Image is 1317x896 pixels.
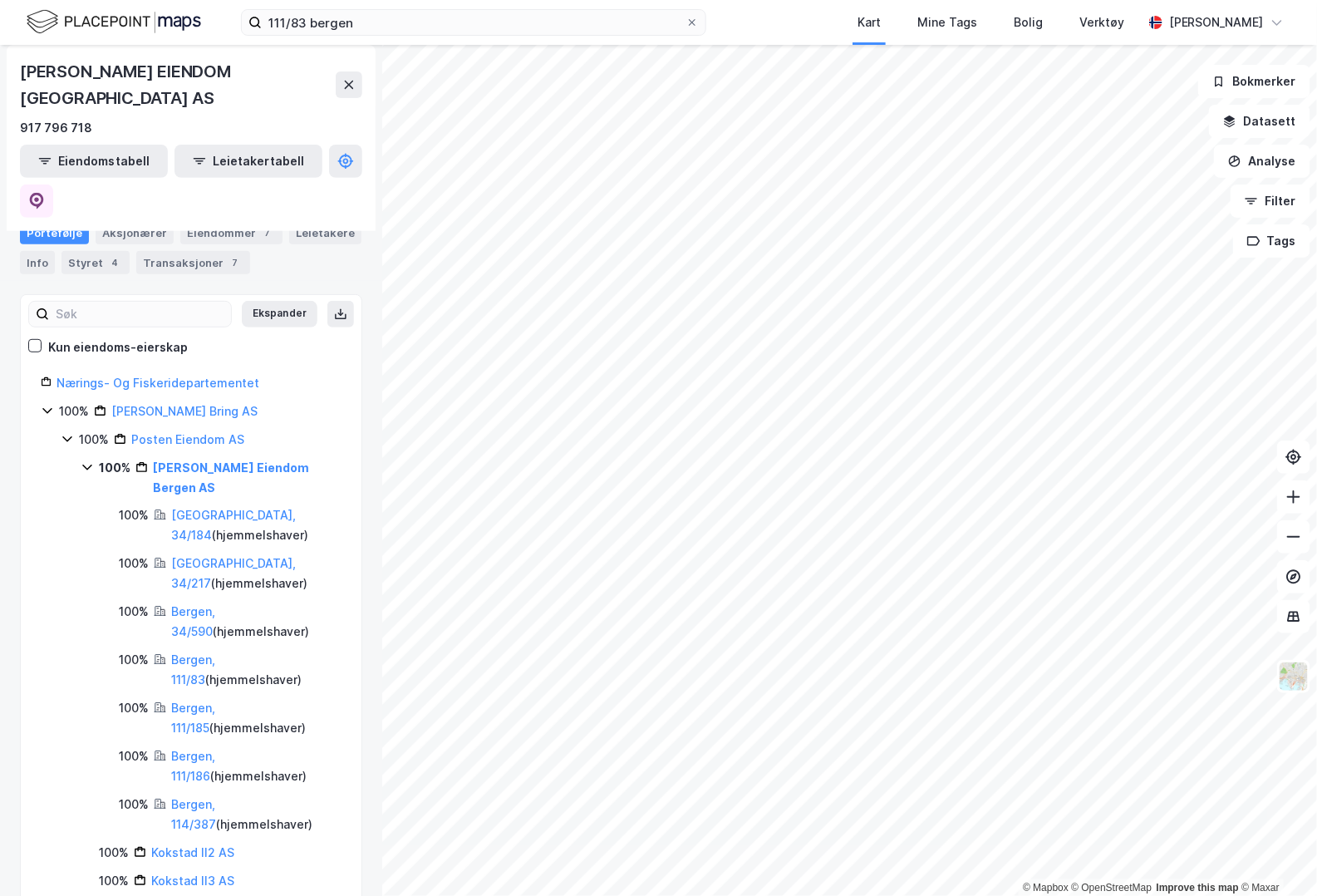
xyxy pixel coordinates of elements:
[1157,882,1239,894] a: Improve this map
[20,118,92,138] div: 917 796 718
[171,554,342,593] div: ( hjemmelshaver )
[1233,224,1310,258] button: Tags
[171,556,296,590] a: [GEOGRAPHIC_DATA], 34/217
[48,337,188,357] div: Kun eiendoms-eierskap
[1278,661,1310,692] img: Z
[59,401,89,421] div: 100%
[1234,816,1317,896] div: Kontrollprogram for chat
[99,871,129,891] div: 100%
[61,251,130,274] div: Styret
[262,10,686,35] input: Søk på adresse, matrikkel, gårdeiere, leietakere eller personer
[20,145,168,178] button: Eiendomstabell
[1014,12,1043,32] div: Bolig
[20,58,336,111] div: [PERSON_NAME] EIENDOM [GEOGRAPHIC_DATA] AS
[136,251,250,274] div: Transaksjoner
[171,746,342,786] div: ( hjemmelshaver )
[289,221,361,244] div: Leietakere
[119,554,149,574] div: 100%
[131,432,244,446] a: Posten Eiendom AS
[106,254,123,271] div: 4
[99,458,130,478] div: 100%
[1079,12,1124,32] div: Verktøy
[174,145,322,178] button: Leietakertabell
[259,224,276,241] div: 7
[119,505,149,525] div: 100%
[20,251,55,274] div: Info
[171,795,342,834] div: ( hjemmelshaver )
[171,698,342,738] div: ( hjemmelshaver )
[111,404,258,418] a: [PERSON_NAME] Bring AS
[57,376,259,390] a: Nærings- Og Fiskeridepartementet
[119,602,149,622] div: 100%
[1198,65,1310,98] button: Bokmerker
[151,845,234,859] a: Kokstad Il2 AS
[242,301,317,327] button: Ekspander
[1023,882,1069,894] a: Mapbox
[1209,105,1310,138] button: Datasett
[1214,145,1310,178] button: Analyse
[227,254,243,271] div: 7
[171,604,215,638] a: Bergen, 34/590
[171,797,216,831] a: Bergen, 114/387
[27,7,201,37] img: logo.f888ab2527a4732fd821a326f86c7f29.svg
[99,843,129,863] div: 100%
[171,602,342,642] div: ( hjemmelshaver )
[171,505,342,545] div: ( hjemmelshaver )
[171,650,342,690] div: ( hjemmelshaver )
[20,221,89,244] div: Portefølje
[119,650,149,670] div: 100%
[1072,882,1152,894] a: OpenStreetMap
[171,652,215,687] a: Bergen, 111/83
[858,12,881,32] div: Kart
[917,12,977,32] div: Mine Tags
[119,795,149,815] div: 100%
[151,874,234,888] a: Kokstad Il3 AS
[180,221,283,244] div: Eiendommer
[1231,185,1310,218] button: Filter
[119,746,149,766] div: 100%
[1234,816,1317,896] iframe: Chat Widget
[79,430,109,450] div: 100%
[96,221,174,244] div: Aksjonærer
[171,701,215,735] a: Bergen, 111/185
[119,698,149,718] div: 100%
[1169,12,1264,32] div: [PERSON_NAME]
[171,508,296,542] a: [GEOGRAPHIC_DATA], 34/184
[49,302,231,327] input: Søk
[171,749,215,783] a: Bergen, 111/186
[153,460,309,495] a: [PERSON_NAME] Eiendom Bergen AS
